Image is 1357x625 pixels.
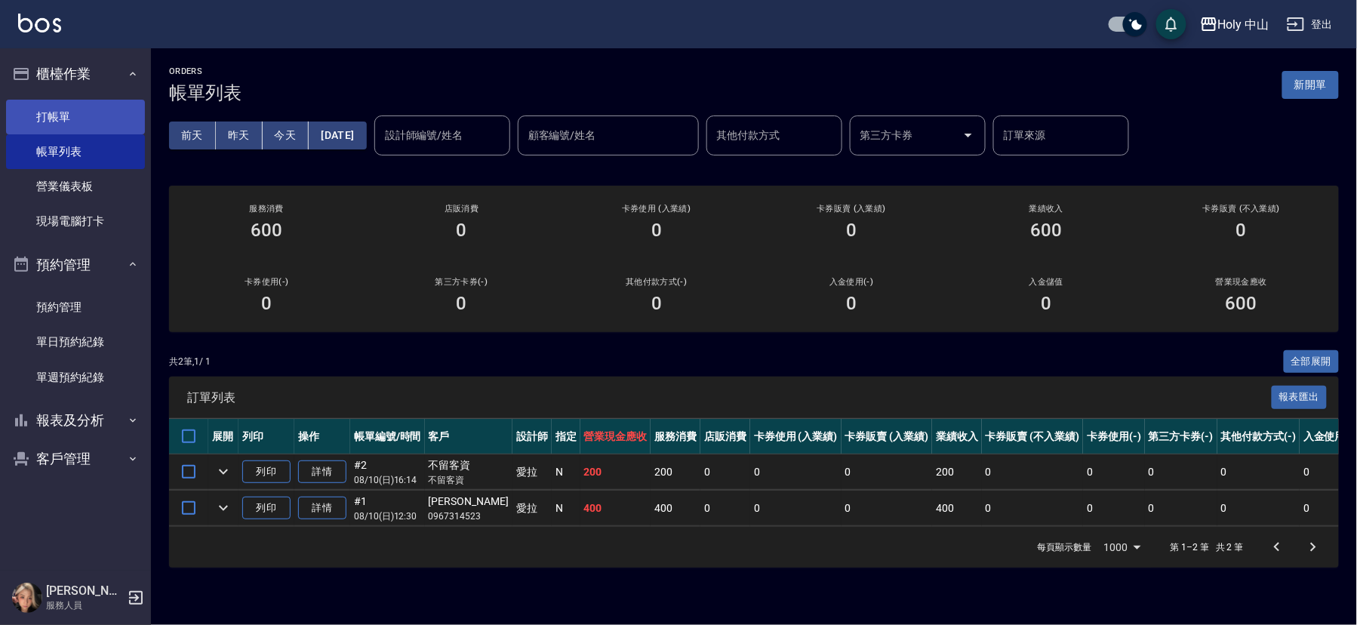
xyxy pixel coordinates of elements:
td: 0 [1145,454,1217,490]
p: 每頁顯示數量 [1038,540,1092,554]
button: 櫃檯作業 [6,54,145,94]
div: Holy 中山 [1218,15,1269,34]
th: 卡券使用 (入業績) [750,419,842,454]
h2: ORDERS [169,66,242,76]
td: 0 [982,454,1083,490]
div: 1000 [1098,527,1146,568]
h3: 0 [261,293,272,314]
p: 共 2 筆, 1 / 1 [169,355,211,368]
td: 0 [700,491,750,526]
p: 0967314523 [429,510,509,523]
td: 400 [651,491,700,526]
td: #1 [350,491,425,526]
h3: 服務消費 [187,204,346,214]
td: 愛拉 [512,454,552,490]
th: 服務消費 [651,419,700,454]
h2: 卡券使用(-) [187,277,346,287]
button: 列印 [242,497,291,520]
h2: 卡券販賣 (不入業績) [1162,204,1321,214]
button: Open [956,123,980,147]
h2: 卡券販賣 (入業績) [772,204,931,214]
td: 0 [1217,491,1300,526]
div: 不留客資 [429,457,509,473]
button: 報表匯出 [1272,386,1328,409]
img: Person [12,583,42,613]
td: 0 [700,454,750,490]
h3: 0 [846,220,857,241]
button: save [1156,9,1186,39]
a: 報表匯出 [1272,389,1328,404]
p: 08/10 (日) 16:14 [354,473,421,487]
h3: 0 [651,293,662,314]
th: 卡券使用(-) [1083,419,1145,454]
h3: 0 [1236,220,1247,241]
th: 指定 [552,419,580,454]
h2: 入金儲值 [967,277,1125,287]
td: 0 [982,491,1083,526]
h2: 第三方卡券(-) [382,277,540,287]
td: 0 [1145,491,1217,526]
a: 打帳單 [6,100,145,134]
th: 其他付款方式(-) [1217,419,1300,454]
button: [DATE] [309,122,366,149]
td: 0 [1083,454,1145,490]
button: 客戶管理 [6,439,145,479]
th: 帳單編號/時間 [350,419,425,454]
td: 0 [842,454,933,490]
h2: 營業現金應收 [1162,277,1321,287]
h2: 入金使用(-) [772,277,931,287]
td: 200 [932,454,982,490]
button: 全部展開 [1284,350,1340,374]
th: 客戶 [425,419,512,454]
button: 列印 [242,460,291,484]
button: 預約管理 [6,245,145,285]
span: 訂單列表 [187,390,1272,405]
button: Holy 中山 [1194,9,1275,40]
p: 不留客資 [429,473,509,487]
h5: [PERSON_NAME] [46,583,123,599]
button: 新開單 [1282,71,1339,99]
a: 新開單 [1282,77,1339,91]
h3: 帳單列表 [169,82,242,103]
th: 列印 [238,419,294,454]
td: N [552,454,580,490]
a: 帳單列表 [6,134,145,169]
th: 業績收入 [932,419,982,454]
th: 展開 [208,419,238,454]
button: 今天 [263,122,309,149]
td: 0 [842,491,933,526]
th: 卡券販賣 (入業績) [842,419,933,454]
p: 08/10 (日) 12:30 [354,510,421,523]
td: 200 [580,454,651,490]
a: 單週預約紀錄 [6,360,145,395]
p: 服務人員 [46,599,123,612]
th: 第三方卡券(-) [1145,419,1217,454]
button: expand row [212,497,235,519]
button: 昨天 [216,122,263,149]
h3: 0 [1042,293,1052,314]
th: 營業現金應收 [580,419,651,454]
td: 愛拉 [512,491,552,526]
a: 預約管理 [6,290,145,325]
th: 店販消費 [700,419,750,454]
td: 400 [580,491,651,526]
a: 單日預約紀錄 [6,325,145,359]
h3: 600 [1226,293,1257,314]
h3: 0 [651,220,662,241]
button: 報表及分析 [6,401,145,440]
h3: 0 [457,220,467,241]
td: 0 [750,491,842,526]
h3: 600 [1031,220,1063,241]
th: 操作 [294,419,350,454]
td: N [552,491,580,526]
button: 登出 [1281,11,1339,38]
a: 詳情 [298,460,346,484]
td: 0 [1083,491,1145,526]
td: 200 [651,454,700,490]
th: 卡券販賣 (不入業績) [982,419,1083,454]
h2: 卡券使用 (入業績) [577,204,736,214]
th: 設計師 [512,419,552,454]
button: 前天 [169,122,216,149]
a: 現場電腦打卡 [6,204,145,239]
h3: 0 [457,293,467,314]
